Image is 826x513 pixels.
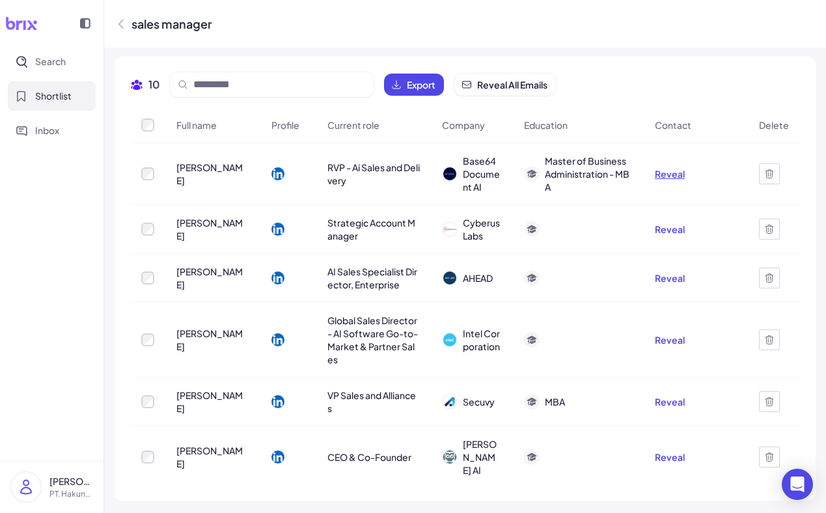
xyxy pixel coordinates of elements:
[148,77,159,92] span: 10
[463,216,502,242] span: Cyberus Labs
[176,216,249,242] span: [PERSON_NAME]
[759,118,789,132] span: Delete
[454,74,556,96] button: Reveal All Emails
[271,118,299,132] span: Profile
[176,161,249,187] span: [PERSON_NAME]
[655,333,685,346] button: Reveal
[327,161,420,187] span: RVP - Ai Sales and Delivery
[655,118,691,132] span: Contact
[655,167,685,180] button: Reveal
[655,223,685,236] button: Reveal
[8,116,96,145] button: Inbox
[524,118,568,132] span: Education
[327,314,420,366] span: Global Sales Director - AI Software Go-to-Market & Partner Sales
[327,118,379,132] span: Current role
[463,154,502,193] span: Base64 Document AI
[442,118,485,132] span: Company
[176,118,217,132] span: Full name
[49,475,93,488] p: [PERSON_NAME]
[176,327,249,353] span: [PERSON_NAME]
[545,154,633,193] span: Master of Business Administration - MBA
[327,451,411,464] span: CEO & Co-Founder
[655,271,685,284] button: Reveal
[35,55,66,68] span: Search
[443,223,456,236] img: 公司logo
[443,395,456,408] img: 公司logo
[545,395,565,408] span: MBA
[176,389,249,415] span: [PERSON_NAME]
[477,78,547,91] span: Reveal All Emails
[443,451,456,464] img: 公司logo
[327,216,420,242] span: Strategic Account Manager
[11,472,41,502] img: user_logo.png
[443,271,456,284] img: 公司logo
[655,395,685,408] button: Reveal
[131,15,212,33] div: sales manager
[443,167,456,180] img: 公司logo
[49,488,93,500] p: PT. Hakuna Matata Pelaut
[327,265,420,291] span: AI Sales Specialist Director, Enterprise
[176,444,249,470] span: [PERSON_NAME]
[463,271,493,284] span: AHEAD
[35,124,59,137] span: Inbox
[8,47,96,76] button: Search
[463,327,502,353] span: Intel Corporation
[8,81,96,111] button: Shortlist
[655,451,685,464] button: Reveal
[443,333,456,346] img: 公司logo
[407,78,435,91] span: Export
[463,437,502,477] span: [PERSON_NAME] AI
[384,74,444,96] button: Export
[782,469,813,500] div: Open Intercom Messenger
[327,389,420,415] span: VP Sales and Alliances
[463,395,495,408] span: Secuvy
[176,265,249,291] span: [PERSON_NAME]
[35,89,72,103] span: Shortlist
